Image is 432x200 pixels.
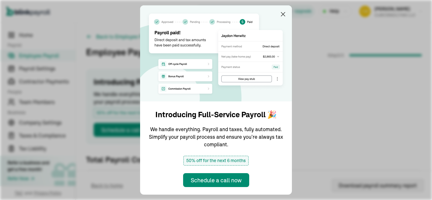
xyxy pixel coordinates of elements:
img: announcement [140,5,292,101]
p: We handle everything. Payroll and taxes, fully automated. Simplify your payroll process and ensur... [148,125,284,148]
h1: Introducing Full-Service Payroll 🎉 [155,109,277,120]
button: Schedule a call now [183,173,249,187]
div: Schedule a call now [191,176,242,185]
span: 50% off for the next 6 months [183,156,249,166]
